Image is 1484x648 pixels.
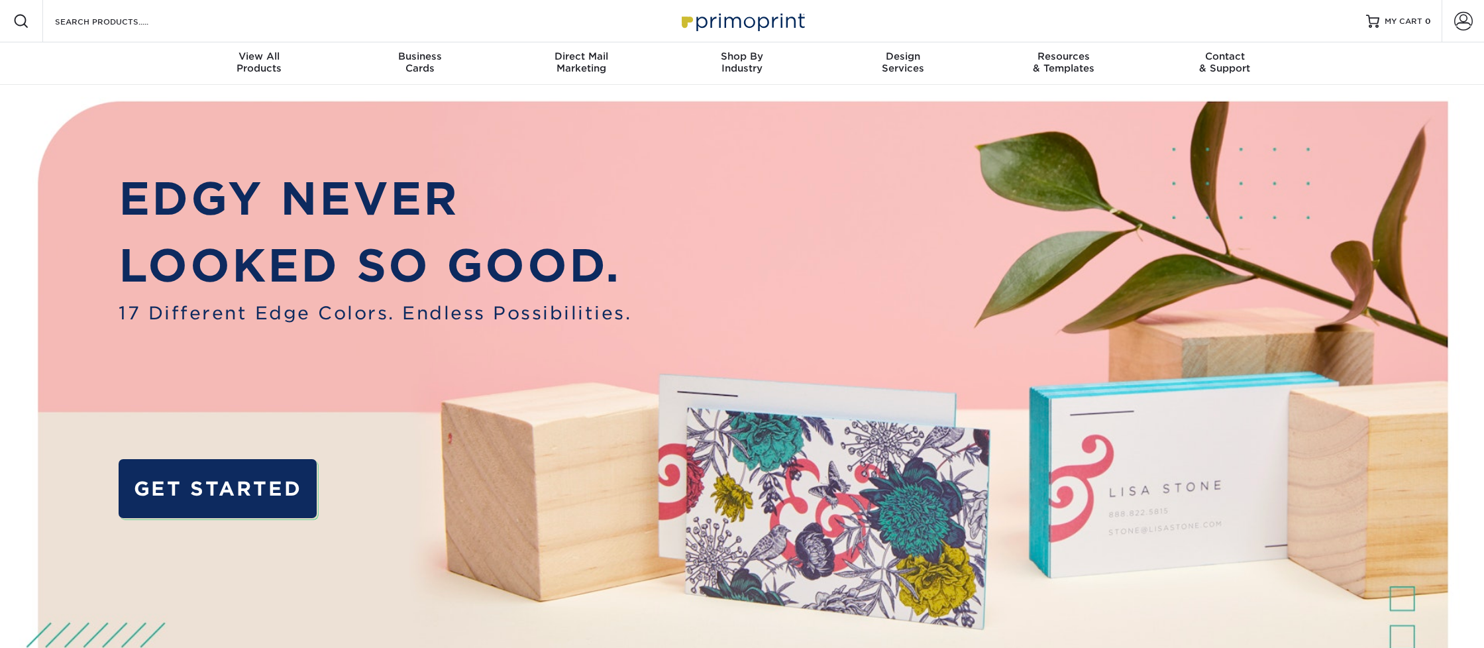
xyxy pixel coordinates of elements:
div: & Templates [983,50,1144,74]
span: View All [179,50,340,62]
input: SEARCH PRODUCTS..... [54,13,183,29]
span: Contact [1144,50,1305,62]
a: View AllProducts [179,42,340,85]
a: GET STARTED [119,459,317,517]
div: Cards [340,50,501,74]
a: Shop ByIndustry [662,42,823,85]
span: MY CART [1385,16,1422,27]
span: Business [340,50,501,62]
a: Contact& Support [1144,42,1305,85]
a: Resources& Templates [983,42,1144,85]
a: Direct MailMarketing [501,42,662,85]
a: DesignServices [822,42,983,85]
div: Services [822,50,983,74]
span: 0 [1425,17,1431,26]
div: Industry [662,50,823,74]
span: Shop By [662,50,823,62]
div: Marketing [501,50,662,74]
span: Resources [983,50,1144,62]
span: Direct Mail [501,50,662,62]
span: 17 Different Edge Colors. Endless Possibilities. [119,299,631,326]
span: Design [822,50,983,62]
img: Primoprint [676,7,808,35]
a: BusinessCards [340,42,501,85]
p: LOOKED SO GOOD. [119,233,631,299]
div: & Support [1144,50,1305,74]
p: EDGY NEVER [119,166,631,233]
div: Products [179,50,340,74]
